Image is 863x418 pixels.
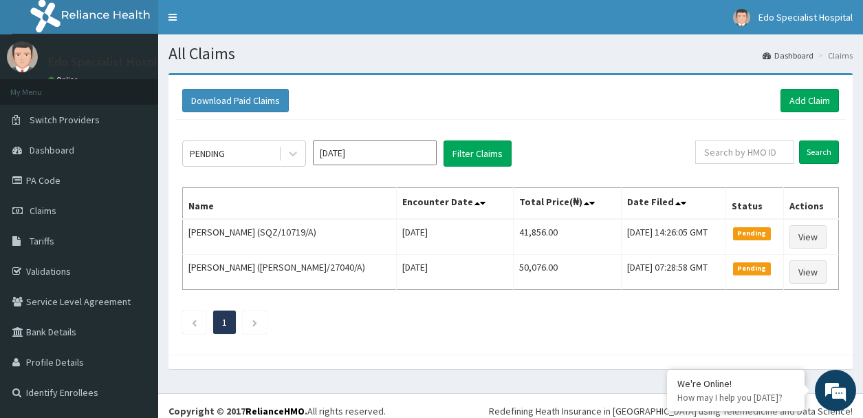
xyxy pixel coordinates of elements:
[622,255,726,290] td: [DATE] 07:28:58 GMT
[168,405,307,417] strong: Copyright © 2017 .
[789,260,827,284] a: View
[7,41,38,72] img: User Image
[313,140,437,165] input: Select Month and Year
[183,188,397,220] th: Name
[513,219,622,255] td: 41,856.00
[48,56,172,68] p: Edo Specialist Hospital
[677,392,794,404] p: How may I help you today?
[396,255,513,290] td: [DATE]
[183,255,397,290] td: [PERSON_NAME] ([PERSON_NAME]/27040/A)
[182,89,289,112] button: Download Paid Claims
[396,188,513,220] th: Encounter Date
[48,75,81,85] a: Online
[758,11,853,23] span: Edo Specialist Hospital
[733,262,771,275] span: Pending
[183,219,397,255] td: [PERSON_NAME] (SQZ/10719/A)
[780,89,839,112] a: Add Claim
[252,316,258,328] a: Next page
[190,147,225,160] div: PENDING
[396,219,513,255] td: [DATE]
[513,188,622,220] th: Total Price(₦)
[30,235,54,247] span: Tariffs
[30,114,100,126] span: Switch Providers
[695,140,794,164] input: Search by HMO ID
[168,45,853,63] h1: All Claims
[191,316,197,328] a: Previous page
[245,405,305,417] a: RelianceHMO
[622,188,726,220] th: Date Filed
[489,404,853,418] div: Redefining Heath Insurance in [GEOGRAPHIC_DATA] using Telemedicine and Data Science!
[677,377,794,390] div: We're Online!
[444,140,512,167] button: Filter Claims
[222,316,227,328] a: Page 1 is your current page
[726,188,783,220] th: Status
[799,140,839,164] input: Search
[763,50,813,61] a: Dashboard
[622,219,726,255] td: [DATE] 14:26:05 GMT
[513,255,622,290] td: 50,076.00
[733,227,771,240] span: Pending
[30,205,56,217] span: Claims
[783,188,839,220] th: Actions
[30,144,74,156] span: Dashboard
[789,225,827,249] a: View
[815,50,853,61] li: Claims
[733,9,750,26] img: User Image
